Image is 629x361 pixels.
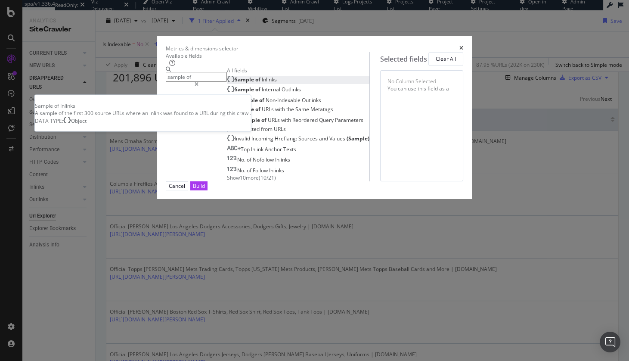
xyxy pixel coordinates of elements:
[262,106,275,113] span: URLs
[190,181,208,190] button: Build
[275,135,298,142] span: Hreflang:
[251,135,275,142] span: Incoming
[166,45,239,52] div: Metrics & dimensions selector
[459,45,463,52] div: times
[428,52,463,66] button: Clear All
[319,135,329,142] span: and
[259,174,276,181] span: ( 10 / 21 )
[169,182,185,190] div: Cancel
[274,125,286,133] span: URLs
[235,86,255,93] span: Sample
[227,174,259,181] span: Show 10 more
[237,156,247,163] span: No.
[319,116,335,124] span: Query
[302,96,321,104] span: Outlinks
[262,86,282,93] span: Internal
[71,117,87,124] span: Object
[335,116,363,124] span: Parameters
[166,181,188,190] button: Cancel
[235,76,255,83] span: Sample
[310,106,333,113] span: Metatags
[247,167,253,174] span: of
[255,86,262,93] span: of
[261,125,274,133] span: from
[235,135,251,142] span: Invalid
[286,106,295,113] span: the
[329,135,347,142] span: Values
[387,85,456,92] div: You can use this field as a
[275,106,286,113] span: with
[157,36,472,199] div: modal
[193,182,205,190] div: Build
[282,86,301,93] span: Outlinks
[247,156,253,163] span: of
[35,102,251,109] div: Sample of Inlinks
[292,116,319,124] span: Reordered
[281,116,292,124] span: with
[253,156,275,163] span: Nofollow
[600,332,620,352] div: Open Intercom Messenger
[266,96,302,104] span: Non-Indexable
[255,76,262,83] span: of
[255,106,262,113] span: of
[436,55,456,62] div: Clear All
[380,54,427,64] div: Selected fields
[35,109,251,117] div: A sample of the first 300 source URLs where an inlink was found to a URL during this crawl.
[227,67,369,74] div: All fields
[241,146,251,153] span: Top
[259,96,266,104] span: of
[295,106,310,113] span: Same
[347,135,369,142] span: (Sample)
[283,146,296,153] span: Texts
[269,167,284,174] span: Inlinks
[166,52,369,59] div: Available fields
[166,72,227,82] input: Search by field name
[262,76,277,83] span: Inlinks
[298,135,319,142] span: Sources
[237,167,247,174] span: No.
[387,78,436,85] div: No Column Selected
[265,146,283,153] span: Anchor
[253,167,269,174] span: Follow
[275,156,290,163] span: Inlinks
[268,116,281,124] span: URLs
[35,117,63,124] span: DATA TYPE:
[251,146,265,153] span: Inlink
[261,116,268,124] span: of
